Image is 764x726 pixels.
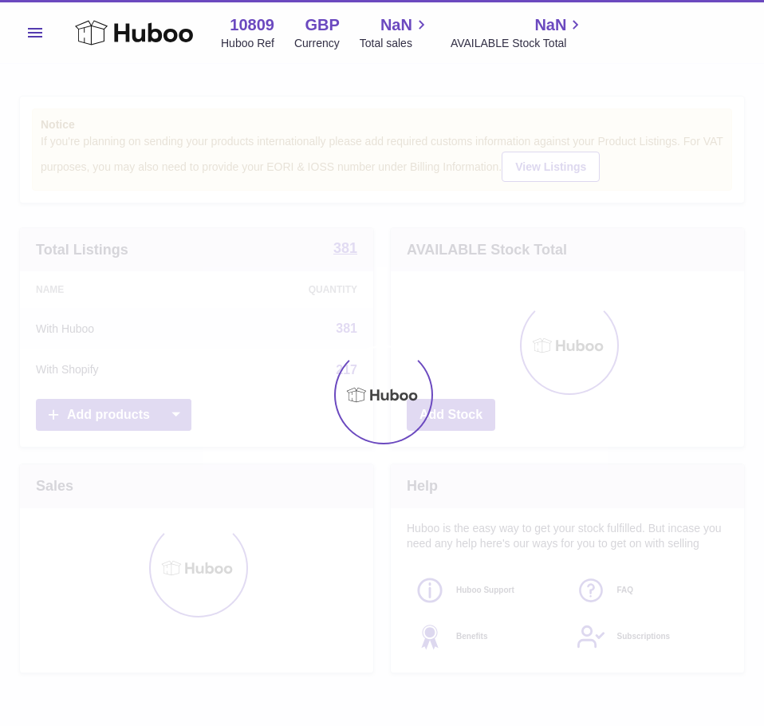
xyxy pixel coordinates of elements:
[451,14,585,51] a: NaN AVAILABLE Stock Total
[380,14,412,36] span: NaN
[360,14,431,51] a: NaN Total sales
[534,14,566,36] span: NaN
[305,14,339,36] strong: GBP
[451,36,585,51] span: AVAILABLE Stock Total
[221,36,274,51] div: Huboo Ref
[360,36,431,51] span: Total sales
[230,14,274,36] strong: 10809
[294,36,340,51] div: Currency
